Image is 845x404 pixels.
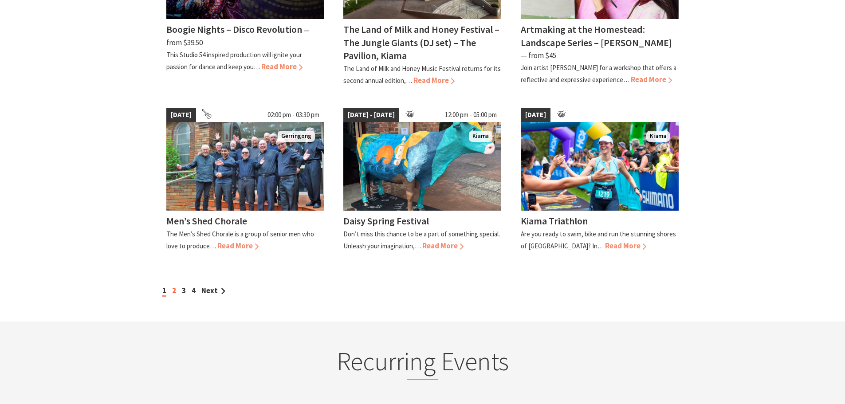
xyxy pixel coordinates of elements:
h2: Recurring Events [249,346,597,380]
a: [DATE] 02:00 pm - 03:30 pm Members of the Chorale standing on steps Gerringong Men’s Shed Chorale... [166,108,324,252]
img: kiamatriathlon [521,122,679,211]
h4: Men’s Shed Chorale [166,215,247,227]
span: Gerringong [278,131,315,142]
span: [DATE] [521,108,550,122]
span: Read More [631,75,672,84]
span: Read More [413,75,455,85]
span: Read More [422,241,464,251]
a: 4 [192,286,196,295]
span: Read More [261,62,303,71]
span: ⁠— from $45 [521,51,556,60]
span: [DATE] [166,108,196,122]
a: 2 [172,286,176,295]
a: [DATE] - [DATE] 12:00 pm - 05:00 pm Dairy Cow Art Kiama Daisy Spring Festival Don’t miss this cha... [343,108,501,252]
p: This Studio 54 inspired production will ignite your passion for dance and keep you… [166,51,302,71]
span: 1 [162,286,166,297]
h4: Kiama Triathlon [521,215,588,227]
p: The Land of Milk and Honey Music Festival returns for its second annual edition,… [343,64,501,85]
span: 02:00 pm - 03:30 pm [263,108,324,122]
img: Dairy Cow Art [343,122,501,211]
h4: The Land of Milk and Honey Festival – The Jungle Giants (DJ set) – The Pavilion, Kiama [343,23,499,61]
p: Join artist [PERSON_NAME] for a workshop that offers a reflective and expressive experience… [521,63,676,84]
span: Read More [217,241,259,251]
a: 3 [182,286,186,295]
a: [DATE] kiamatriathlon Kiama Kiama Triathlon Are you ready to swim, bike and run the stunning shor... [521,108,679,252]
h4: Artmaking at the Homestead: Landscape Series – [PERSON_NAME] [521,23,672,48]
span: Read More [605,241,646,251]
a: Next [201,286,225,295]
h4: Boogie Nights – Disco Revolution [166,23,302,35]
p: The Men’s Shed Chorale is a group of senior men who love to produce… [166,230,314,250]
img: Members of the Chorale standing on steps [166,122,324,211]
span: Kiama [646,131,670,142]
p: Are you ready to swim, bike and run the stunning shores of [GEOGRAPHIC_DATA]? In… [521,230,676,250]
span: 12:00 pm - 05:00 pm [440,108,501,122]
span: ⁠— from $39.50 [166,25,310,47]
span: [DATE] - [DATE] [343,108,399,122]
p: Don’t miss this chance to be a part of something special. Unleash your imagination,… [343,230,500,250]
h4: Daisy Spring Festival [343,215,429,227]
span: Kiama [469,131,492,142]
